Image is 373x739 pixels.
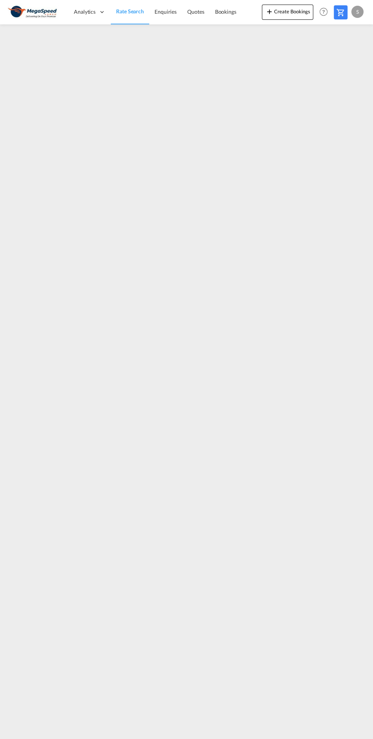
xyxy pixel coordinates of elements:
[265,7,274,16] md-icon: icon-plus 400-fg
[351,6,363,18] div: S
[262,5,313,20] button: icon-plus 400-fgCreate Bookings
[187,8,204,15] span: Quotes
[317,5,334,19] div: Help
[116,8,144,14] span: Rate Search
[74,8,96,16] span: Analytics
[8,3,59,21] img: ad002ba0aea611eda5429768204679d3.JPG
[155,8,177,15] span: Enquiries
[215,8,236,15] span: Bookings
[317,5,330,18] span: Help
